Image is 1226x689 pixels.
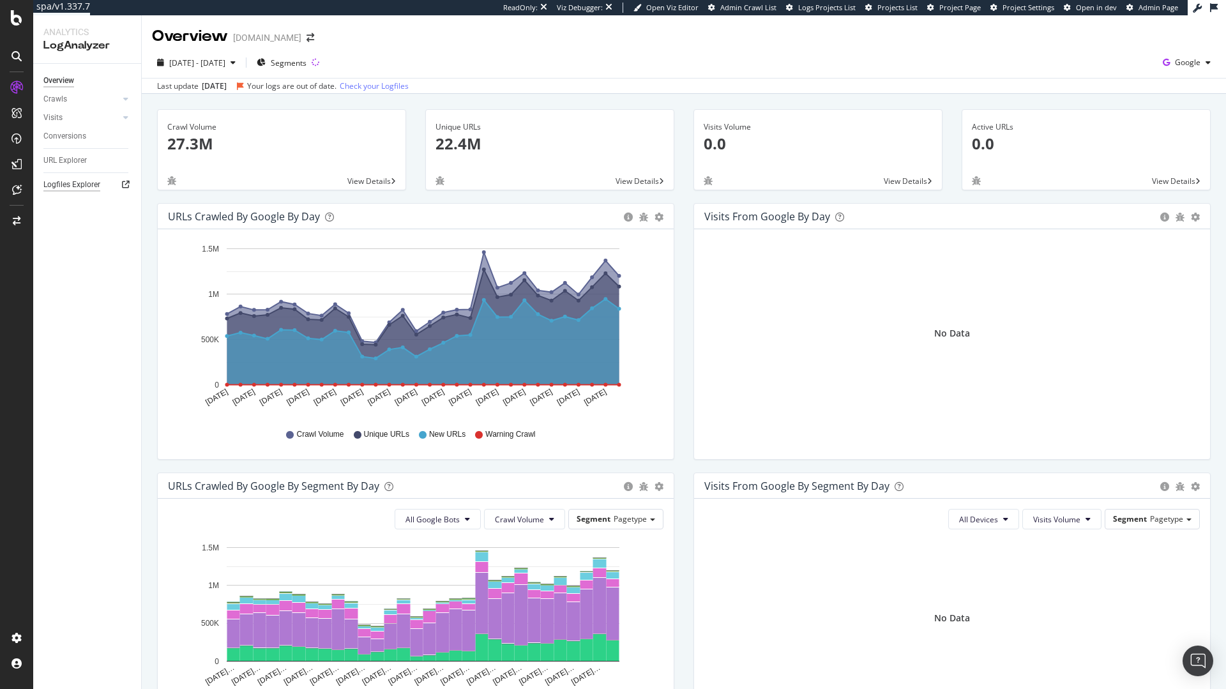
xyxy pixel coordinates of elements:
a: Visits [43,111,119,125]
span: Warning Crawl [485,429,535,440]
div: URLs Crawled by Google By Segment By Day [168,480,379,492]
div: Conversions [43,130,86,143]
div: URL Explorer [43,154,87,167]
span: Admin Crawl List [720,3,776,12]
div: circle-info [1160,213,1169,222]
span: Crawl Volume [495,514,544,525]
a: Admin Crawl List [708,3,776,13]
a: Crawls [43,93,119,106]
a: URL Explorer [43,154,132,167]
div: gear [1191,213,1200,222]
a: Overview [43,74,132,87]
text: [DATE] [393,387,419,407]
span: View Details [616,176,659,186]
div: circle-info [624,213,633,222]
span: Visits Volume [1033,514,1080,525]
div: Viz Debugger: [557,3,603,13]
div: bug [972,176,981,185]
span: Segments [271,57,306,68]
text: [DATE] [312,387,338,407]
text: [DATE] [231,387,257,407]
a: Projects List [865,3,918,13]
div: Overview [152,26,228,47]
a: Project Page [927,3,981,13]
div: bug [639,482,648,491]
span: Admin Page [1139,3,1178,12]
a: Open in dev [1064,3,1117,13]
text: 0 [215,657,219,666]
text: [DATE] [204,387,229,407]
span: Segment [577,513,610,524]
div: bug [167,176,176,185]
div: ReadOnly: [503,3,538,13]
span: [DATE] - [DATE] [169,57,225,68]
text: [DATE] [420,387,446,407]
p: 27.3M [167,133,396,155]
text: 0 [215,381,219,390]
div: Logfiles Explorer [43,178,100,192]
div: bug [704,176,713,185]
text: [DATE] [556,387,581,407]
div: A chart. [168,540,659,688]
div: Unique URLs [435,121,664,133]
text: [DATE] [582,387,608,407]
div: Visits from Google by day [704,210,830,223]
div: Analytics [43,26,131,38]
span: Open Viz Editor [646,3,699,12]
button: All Devices [948,509,1019,529]
span: Project Settings [1003,3,1054,12]
div: Visits Volume [704,121,932,133]
span: View Details [1152,176,1195,186]
span: New URLs [429,429,465,440]
div: A chart. [168,239,659,417]
text: 1M [208,581,219,590]
div: Last update [157,80,409,92]
text: 1.5M [202,543,219,552]
div: bug [435,176,444,185]
span: All Google Bots [405,514,460,525]
a: Project Settings [990,3,1054,13]
button: All Google Bots [395,509,481,529]
span: Google [1175,57,1200,68]
div: circle-info [624,482,633,491]
text: [DATE] [285,387,310,407]
div: Your logs are out of date. [247,80,337,92]
div: bug [1176,482,1184,491]
text: 500K [201,335,219,344]
p: 0.0 [972,133,1200,155]
span: Logs Projects List [798,3,856,12]
div: Crawls [43,93,67,106]
text: [DATE] [258,387,284,407]
div: URLs Crawled by Google by day [168,210,320,223]
span: Crawl Volume [296,429,344,440]
span: Unique URLs [364,429,409,440]
span: Segment [1113,513,1147,524]
button: Segments [252,52,312,73]
span: Open in dev [1076,3,1117,12]
div: Crawl Volume [167,121,396,133]
div: [DOMAIN_NAME] [233,31,301,44]
span: View Details [884,176,927,186]
text: [DATE] [501,387,527,407]
span: Pagetype [614,513,647,524]
text: [DATE] [339,387,365,407]
div: No Data [934,327,970,340]
div: Visits from Google By Segment By Day [704,480,889,492]
button: Visits Volume [1022,509,1101,529]
text: [DATE] [447,387,473,407]
div: Overview [43,74,74,87]
div: Active URLs [972,121,1200,133]
div: Visits [43,111,63,125]
text: [DATE] [474,387,500,407]
a: Admin Page [1126,3,1178,13]
button: [DATE] - [DATE] [152,52,241,73]
text: [DATE] [529,387,554,407]
span: Projects List [877,3,918,12]
div: arrow-right-arrow-left [306,33,314,42]
a: Logs Projects List [786,3,856,13]
span: All Devices [959,514,998,525]
div: No Data [934,612,970,625]
button: Google [1158,52,1216,73]
a: Conversions [43,130,132,143]
div: gear [655,482,663,491]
